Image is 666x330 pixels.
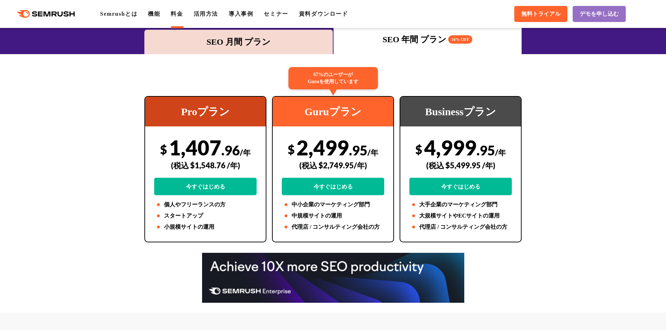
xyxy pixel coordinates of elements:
span: $ [415,142,422,156]
a: 活用方法 [194,11,218,17]
div: 2,499 [282,135,384,195]
span: .96 [221,142,240,158]
span: /年 [495,148,506,157]
li: 中小企業のマーケティング部門 [282,200,384,209]
span: デモを申し込む [580,10,619,18]
div: SEO 月間 プラン [148,36,329,48]
div: (税込 $2,749.95/年) [282,153,384,178]
span: 16% OFF [448,35,472,44]
span: .95 [477,142,495,158]
a: 導入事例 [229,11,253,17]
a: 資料ダウンロード [299,11,348,17]
span: .95 [349,142,367,158]
a: 無料トライアル [514,6,567,22]
a: 今すぐはじめる [282,178,384,195]
a: セミナー [264,11,288,17]
div: Businessプラン [400,97,521,126]
div: 4,999 [409,135,512,195]
a: デモを申し込む [573,6,626,22]
li: 中規模サイトの運用 [282,212,384,220]
a: Semrushとは [100,11,137,17]
span: $ [288,142,295,156]
span: $ [160,142,167,156]
li: 代理店 / コンサルティング会社の方 [409,223,512,231]
li: 大手企業のマーケティング部門 [409,200,512,209]
li: 個人やフリーランスの方 [154,200,257,209]
li: 代理店 / コンサルティング会社の方 [282,223,384,231]
a: 今すぐはじめる [409,178,512,195]
span: /年 [367,148,378,157]
div: (税込 $1,548.76 /年) [154,153,257,178]
li: 大規模サイトやECサイトの運用 [409,212,512,220]
div: (税込 $5,499.95 /年) [409,153,512,178]
a: 機能 [148,11,160,17]
div: 1,407 [154,135,257,195]
div: 67%のユーザーが Guruを使用しています [288,67,378,89]
a: 今すぐはじめる [154,178,257,195]
a: 料金 [171,11,183,17]
div: Guruプラン [273,97,393,126]
span: /年 [240,148,251,157]
li: 小規模サイトの運用 [154,223,257,231]
div: SEO 年間 プラン [337,33,518,46]
div: Proプラン [145,97,266,126]
span: 無料トライアル [521,10,560,18]
li: スタートアップ [154,212,257,220]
